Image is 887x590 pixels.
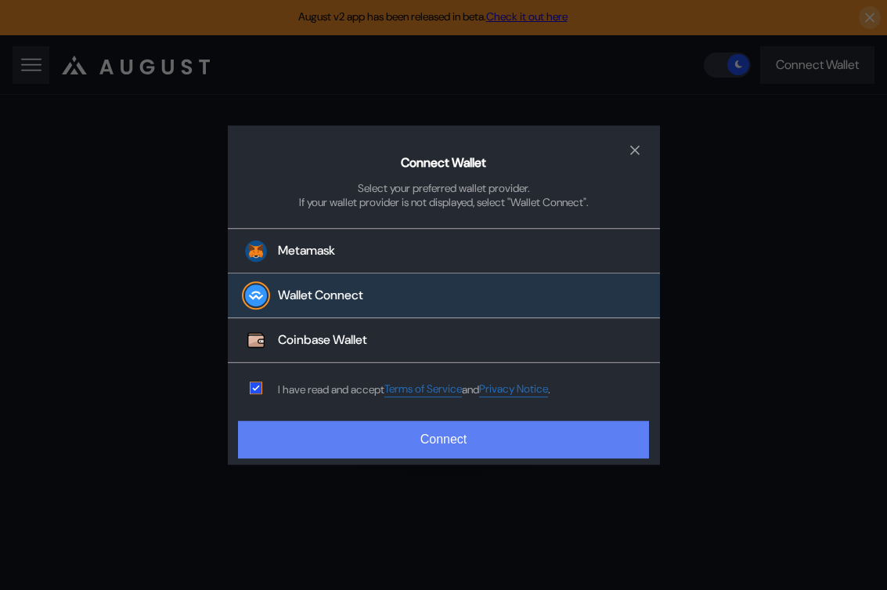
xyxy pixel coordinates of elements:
div: I have read and accept . [278,382,550,397]
button: Wallet Connect [228,274,660,319]
span: and [462,382,479,396]
div: If your wallet provider is not displayed, select "Wallet Connect". [299,195,589,209]
button: Coinbase WalletCoinbase Wallet [228,319,660,364]
button: Connect [238,421,648,458]
div: Metamask [278,243,335,259]
div: Coinbase Wallet [278,332,367,349]
h2: Connect Wallet [401,154,486,171]
a: Privacy Notice [479,382,548,397]
button: close modal [622,138,647,163]
div: Wallet Connect [278,288,363,304]
div: Select your preferred wallet provider. [358,181,530,195]
a: Terms of Service [384,382,462,397]
button: Metamask [228,229,660,274]
img: Coinbase Wallet [245,330,267,352]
